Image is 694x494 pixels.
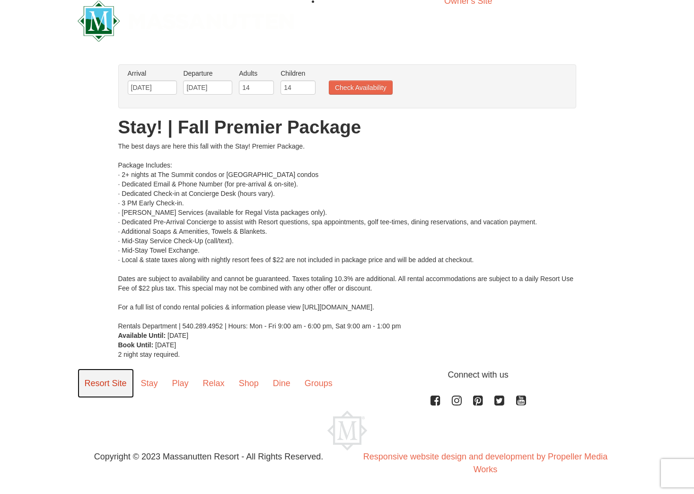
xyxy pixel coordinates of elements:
label: Children [281,69,316,78]
img: Massanutten Resort Logo [327,411,367,450]
label: Departure [183,69,232,78]
span: [DATE] [167,332,188,339]
a: Play [165,369,196,398]
a: Dine [266,369,298,398]
span: [DATE] [155,341,176,349]
img: Massanutten Resort Logo [78,0,294,42]
a: Massanutten Resort [78,9,294,31]
div: The best days are here this fall with the Stay! Premier Package. Package Includes: · 2+ nights at... [118,141,576,331]
a: Shop [232,369,266,398]
label: Arrival [128,69,177,78]
p: Copyright © 2023 Massanutten Resort - All Rights Reserved. [70,450,347,463]
h1: Stay! | Fall Premier Package [118,118,576,137]
span: 2 night stay required. [118,351,180,358]
a: Relax [196,369,232,398]
a: Stay [134,369,165,398]
strong: Book Until: [118,341,154,349]
a: Groups [298,369,340,398]
p: Connect with us [78,369,617,381]
a: Responsive website design and development by Propeller Media Works [363,452,607,474]
label: Adults [239,69,274,78]
a: Resort Site [78,369,134,398]
strong: Available Until: [118,332,166,339]
button: Check Availability [329,80,393,95]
